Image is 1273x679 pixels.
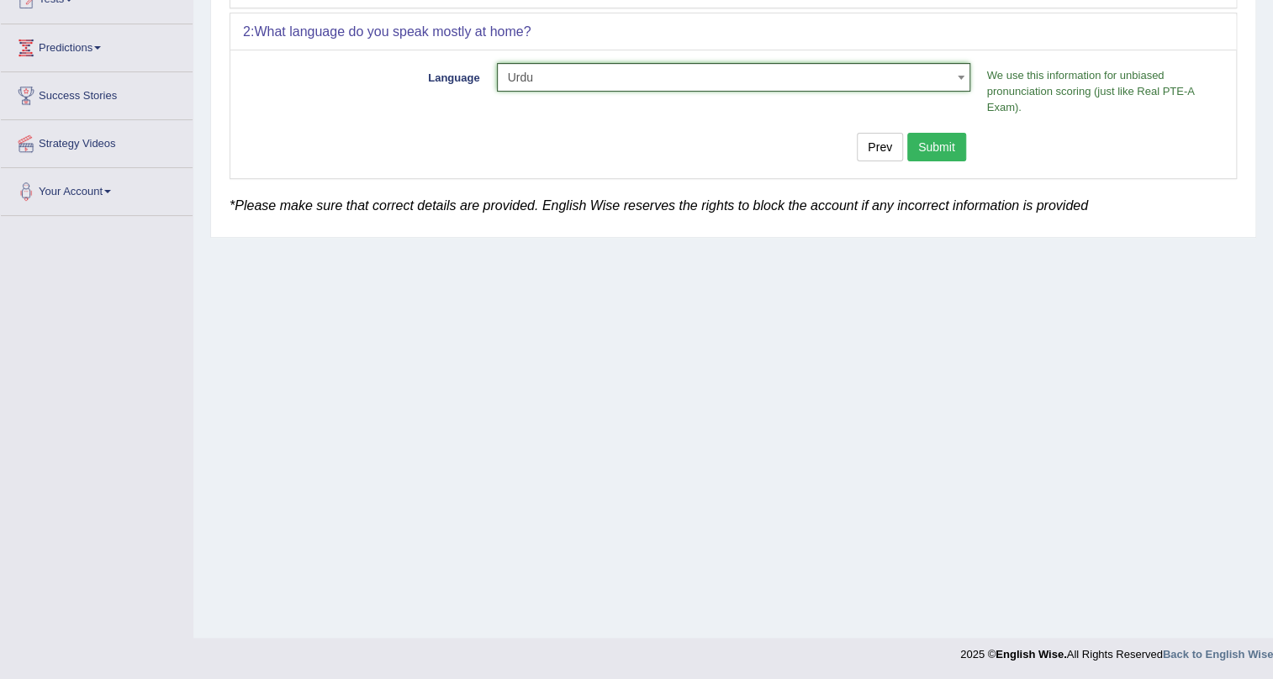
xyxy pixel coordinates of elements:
a: Strategy Videos [1,120,193,162]
a: Success Stories [1,72,193,114]
a: Predictions [1,24,193,66]
div: 2: [230,13,1236,50]
label: Language [243,63,489,86]
b: What language do you speak mostly at home? [254,24,531,39]
button: Submit [907,133,966,161]
strong: English Wise. [996,648,1066,661]
a: Back to English Wise [1163,648,1273,661]
a: Your Account [1,168,193,210]
em: *Please make sure that correct details are provided. English Wise reserves the rights to block th... [230,198,1088,213]
p: We use this information for unbiased pronunciation scoring (just like Real PTE-A Exam). [979,67,1224,115]
span: Urdu [497,63,970,92]
span: Urdu [508,69,949,86]
button: Prev [857,133,903,161]
div: 2025 © All Rights Reserved [960,638,1273,662]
